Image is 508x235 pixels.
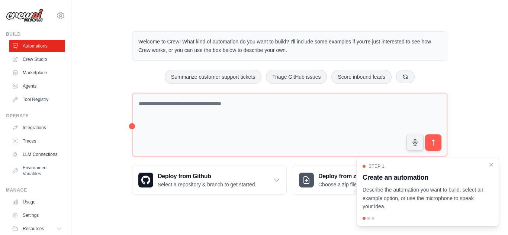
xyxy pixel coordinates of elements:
a: Agents [9,80,65,92]
a: Crew Studio [9,53,65,65]
button: Summarize customer support tickets [165,70,261,84]
div: Manage [6,187,65,193]
button: Triage GitHub issues [266,70,327,84]
button: Score inbound leads [331,70,392,84]
h3: Deploy from Github [158,172,256,181]
p: Describe the automation you want to build, select an example option, or use the microphone to spe... [363,186,484,211]
p: Choose a zip file to upload. [318,181,381,188]
a: LLM Connections [9,148,65,160]
button: Close walkthrough [488,162,494,168]
a: Tool Registry [9,94,65,105]
h3: Create an automation [363,172,484,183]
span: Resources [23,226,44,232]
a: Automations [9,40,65,52]
a: Integrations [9,122,65,134]
p: Welcome to Crew! What kind of automation do you want to build? I'll include some examples if you'... [138,37,441,55]
h3: Deploy from zip file [318,172,381,181]
div: Build [6,31,65,37]
a: Marketplace [9,67,65,79]
a: Traces [9,135,65,147]
iframe: Chat Widget [471,199,508,235]
span: Step 1 [369,163,385,169]
a: Settings [9,209,65,221]
div: Operate [6,113,65,119]
button: Resources [9,223,65,235]
p: Select a repository & branch to get started. [158,181,256,188]
a: Environment Variables [9,162,65,180]
a: Usage [9,196,65,208]
img: Logo [6,9,43,23]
